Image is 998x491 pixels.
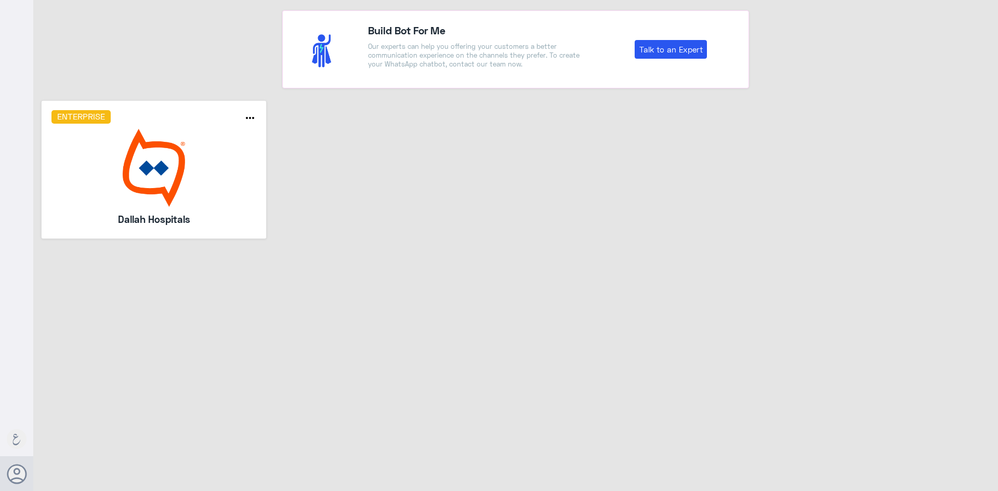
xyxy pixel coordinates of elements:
[244,112,256,127] button: more_horiz
[7,464,27,484] button: Avatar
[51,110,111,124] h6: Enterprise
[51,129,257,207] img: bot image
[635,40,707,59] a: Talk to an Expert
[368,22,585,38] h4: Build Bot For Me
[79,212,229,227] h5: Dallah Hospitals
[244,112,256,124] i: more_horiz
[368,42,585,69] p: Our experts can help you offering your customers a better communication experience on the channel...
